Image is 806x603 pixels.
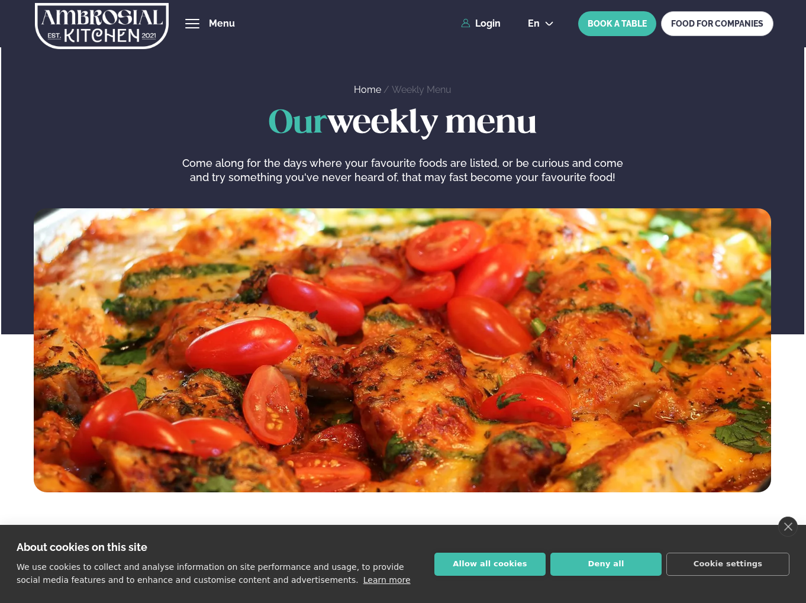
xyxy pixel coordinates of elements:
[778,517,798,537] a: close
[354,84,381,95] a: Home
[34,208,771,492] img: image alt
[434,553,546,576] button: Allow all cookies
[34,106,771,142] h1: weekly menu
[666,553,789,576] button: Cookie settings
[550,553,662,576] button: Deny all
[35,2,169,50] img: logo
[179,156,626,185] p: Come along for the days where your favourite foods are listed, or be curious and come and try som...
[661,11,773,36] a: FOOD FOR COMPANIES
[383,84,392,95] span: /
[269,108,327,140] span: Our
[17,562,404,585] p: We use cookies to collect and analyse information on site performance and usage, to provide socia...
[363,575,411,585] a: Learn more
[518,19,563,28] button: en
[392,84,452,95] a: Weekly Menu
[528,19,540,28] span: en
[17,541,147,553] strong: About cookies on this site
[578,11,656,36] button: BOOK A TABLE
[185,17,199,31] button: hamburger
[461,18,501,29] a: Login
